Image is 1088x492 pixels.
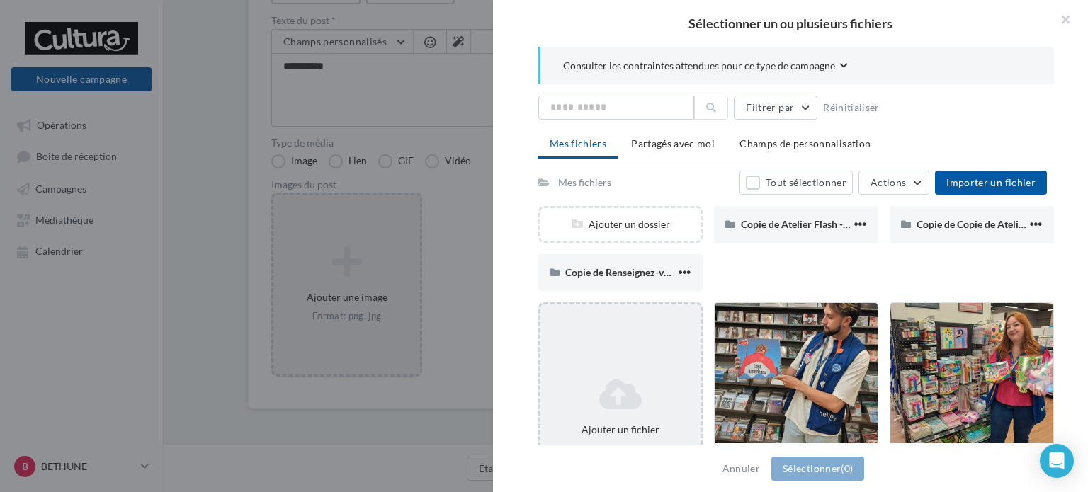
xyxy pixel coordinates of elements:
button: Réinitialiser [817,99,885,116]
span: Partagés avec moi [631,137,715,149]
span: Mes fichiers [550,137,606,149]
span: Actions [871,176,906,188]
span: Consulter les contraintes attendues pour ce type de campagne [563,59,835,73]
button: Filtrer par [734,96,817,120]
span: Copie de Atelier Flash - 30 min [741,218,875,230]
button: Sélectionner(0) [771,457,864,481]
button: Consulter les contraintes attendues pour ce type de campagne [563,58,848,76]
div: Ajouter un fichier [546,423,695,437]
button: Tout sélectionner [739,171,853,195]
div: Open Intercom Messenger [1040,444,1074,478]
span: Importer un fichier [946,176,1036,188]
button: Importer un fichier [935,171,1047,195]
span: Copie de Renseignez-vous auprès de nos conseillers. [565,266,793,278]
button: Annuler [717,460,766,477]
span: Champs de personnalisation [739,137,871,149]
span: (0) [841,462,853,474]
div: Ajouter un dossier [540,217,701,231]
h2: Sélectionner un ou plusieurs fichiers [516,17,1065,30]
button: Actions [858,171,929,195]
div: Mes fichiers [558,176,611,190]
